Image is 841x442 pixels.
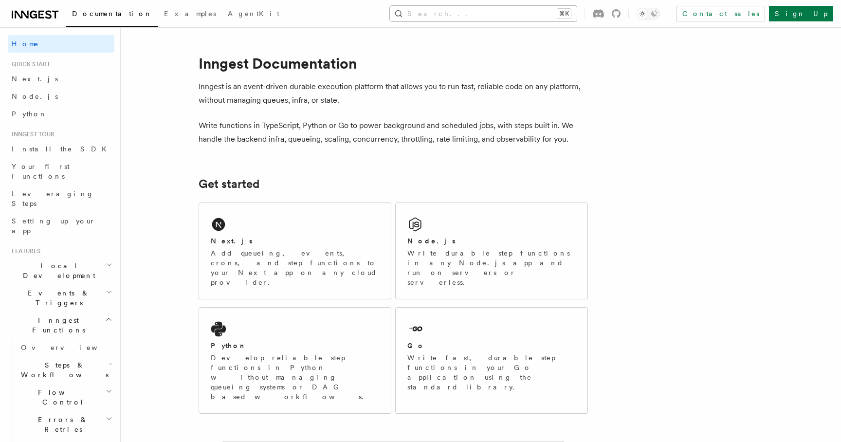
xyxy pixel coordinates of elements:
[8,140,114,158] a: Install the SDK
[17,356,114,384] button: Steps & Workflows
[211,248,379,287] p: Add queueing, events, crons, and step functions to your Next app on any cloud provider.
[199,307,391,414] a: PythonDevelop reliable step functions in Python without managing queueing systems or DAG based wo...
[8,312,114,339] button: Inngest Functions
[211,236,253,246] h2: Next.js
[17,339,114,356] a: Overview
[407,236,456,246] h2: Node.js
[17,387,106,407] span: Flow Control
[66,3,158,27] a: Documentation
[17,411,114,438] button: Errors & Retries
[158,3,222,26] a: Examples
[199,177,259,191] a: Get started
[8,247,40,255] span: Features
[8,185,114,212] a: Leveraging Steps
[8,70,114,88] a: Next.js
[8,158,114,185] a: Your first Functions
[395,307,588,414] a: GoWrite fast, durable step functions in your Go application using the standard library.
[17,384,114,411] button: Flow Control
[407,248,576,287] p: Write durable step functions in any Node.js app and run on servers or serverless.
[8,105,114,123] a: Python
[21,344,121,351] span: Overview
[769,6,833,21] a: Sign Up
[228,10,279,18] span: AgentKit
[211,353,379,402] p: Develop reliable step functions in Python without managing queueing systems or DAG based workflows.
[17,360,109,380] span: Steps & Workflows
[8,212,114,239] a: Setting up your app
[12,92,58,100] span: Node.js
[407,341,425,350] h2: Go
[8,35,114,53] a: Home
[12,110,47,118] span: Python
[12,163,70,180] span: Your first Functions
[8,60,50,68] span: Quick start
[12,39,39,49] span: Home
[8,288,106,308] span: Events & Triggers
[12,190,94,207] span: Leveraging Steps
[8,284,114,312] button: Events & Triggers
[199,203,391,299] a: Next.jsAdd queueing, events, crons, and step functions to your Next app on any cloud provider.
[12,145,112,153] span: Install the SDK
[8,88,114,105] a: Node.js
[8,130,55,138] span: Inngest tour
[199,55,588,72] h1: Inngest Documentation
[199,80,588,107] p: Inngest is an event-driven durable execution platform that allows you to run fast, reliable code ...
[222,3,285,26] a: AgentKit
[395,203,588,299] a: Node.jsWrite durable step functions in any Node.js app and run on servers or serverless.
[637,8,660,19] button: Toggle dark mode
[557,9,571,18] kbd: ⌘K
[8,257,114,284] button: Local Development
[8,315,105,335] span: Inngest Functions
[72,10,152,18] span: Documentation
[211,341,247,350] h2: Python
[12,217,95,235] span: Setting up your app
[17,415,106,434] span: Errors & Retries
[8,261,106,280] span: Local Development
[407,353,576,392] p: Write fast, durable step functions in your Go application using the standard library.
[676,6,765,21] a: Contact sales
[12,75,58,83] span: Next.js
[164,10,216,18] span: Examples
[390,6,577,21] button: Search...⌘K
[199,119,588,146] p: Write functions in TypeScript, Python or Go to power background and scheduled jobs, with steps bu...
